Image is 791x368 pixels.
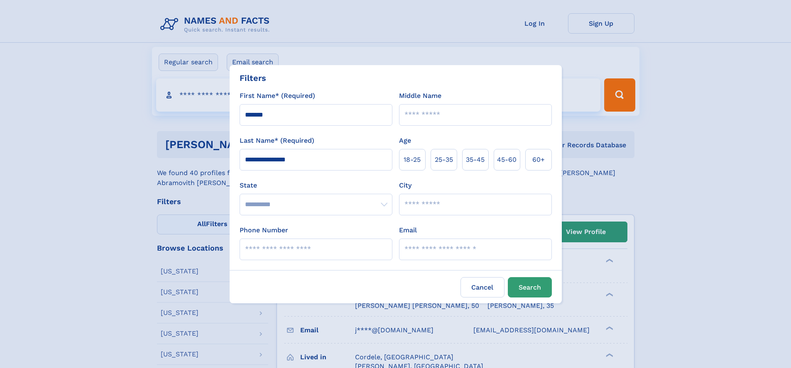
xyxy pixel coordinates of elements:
span: 25‑35 [435,155,453,165]
span: 60+ [532,155,545,165]
span: 35‑45 [466,155,485,165]
label: Email [399,225,417,235]
button: Search [508,277,552,297]
label: Phone Number [240,225,288,235]
label: Cancel [460,277,504,297]
span: 18‑25 [404,155,421,165]
span: 45‑60 [497,155,517,165]
label: Last Name* (Required) [240,136,314,146]
label: Middle Name [399,91,441,101]
div: Filters [240,72,266,84]
label: Age [399,136,411,146]
label: State [240,180,392,190]
label: City [399,180,411,190]
label: First Name* (Required) [240,91,315,101]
